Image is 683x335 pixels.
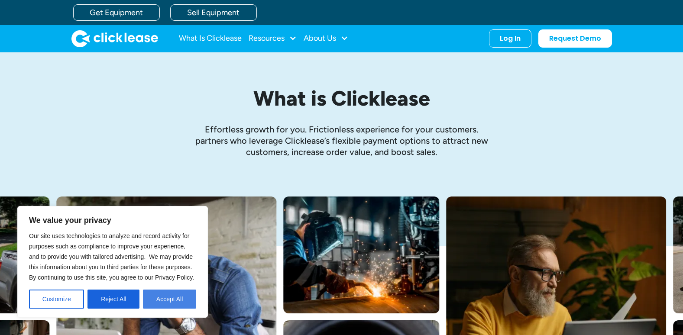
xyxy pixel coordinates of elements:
h1: What is Clicklease [138,87,545,110]
span: Our site uses technologies to analyze and record activity for purposes such as compliance to impr... [29,232,194,281]
p: We value your privacy [29,215,196,225]
button: Accept All [143,290,196,309]
div: Log In [500,34,521,43]
a: home [71,30,158,47]
div: We value your privacy [17,206,208,318]
img: Clicklease logo [71,30,158,47]
p: Effortless growth ﻿for you. Frictionless experience for your customers. partners who leverage Cli... [190,124,493,158]
div: About Us [304,30,348,47]
a: What Is Clicklease [179,30,242,47]
a: Get Equipment [73,4,160,21]
div: Resources [249,30,297,47]
img: A welder in a large mask working on a large pipe [283,196,439,313]
button: Customize [29,290,84,309]
a: Sell Equipment [170,4,257,21]
button: Reject All [87,290,139,309]
a: Request Demo [538,29,612,48]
